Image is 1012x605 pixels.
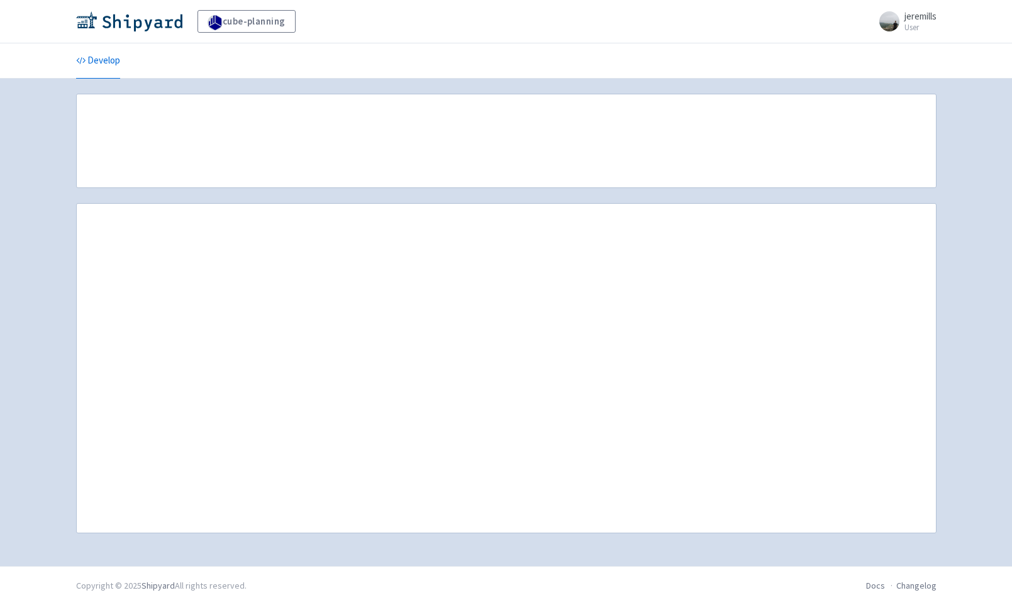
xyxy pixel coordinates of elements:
[142,580,175,591] a: Shipyard
[904,23,937,31] small: User
[76,43,120,79] a: Develop
[76,11,182,31] img: Shipyard logo
[896,580,937,591] a: Changelog
[866,580,885,591] a: Docs
[197,10,296,33] a: cube-planning
[872,11,937,31] a: jeremills User
[904,10,937,22] span: jeremills
[76,579,247,592] div: Copyright © 2025 All rights reserved.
